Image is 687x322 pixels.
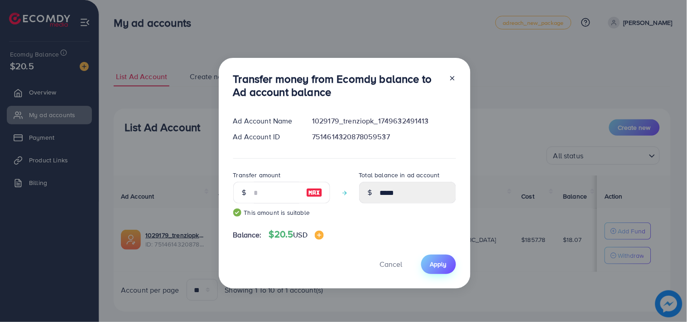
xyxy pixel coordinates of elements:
h4: $20.5 [269,229,324,240]
button: Apply [421,255,456,274]
div: 7514614320878059537 [305,132,463,142]
label: Total balance in ad account [359,170,440,180]
h3: Transfer money from Ecomdy balance to Ad account balance [233,72,442,99]
div: 1029179_trenziopk_1749632491413 [305,116,463,126]
div: Ad Account ID [226,132,305,142]
span: Balance: [233,230,262,240]
img: image [306,187,322,198]
label: Transfer amount [233,170,281,180]
small: This amount is suitable [233,208,330,217]
button: Cancel [369,255,414,274]
span: Cancel [380,259,403,269]
img: guide [233,208,241,217]
div: Ad Account Name [226,116,305,126]
span: USD [293,230,307,240]
img: image [315,231,324,240]
span: Apply [430,260,447,269]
